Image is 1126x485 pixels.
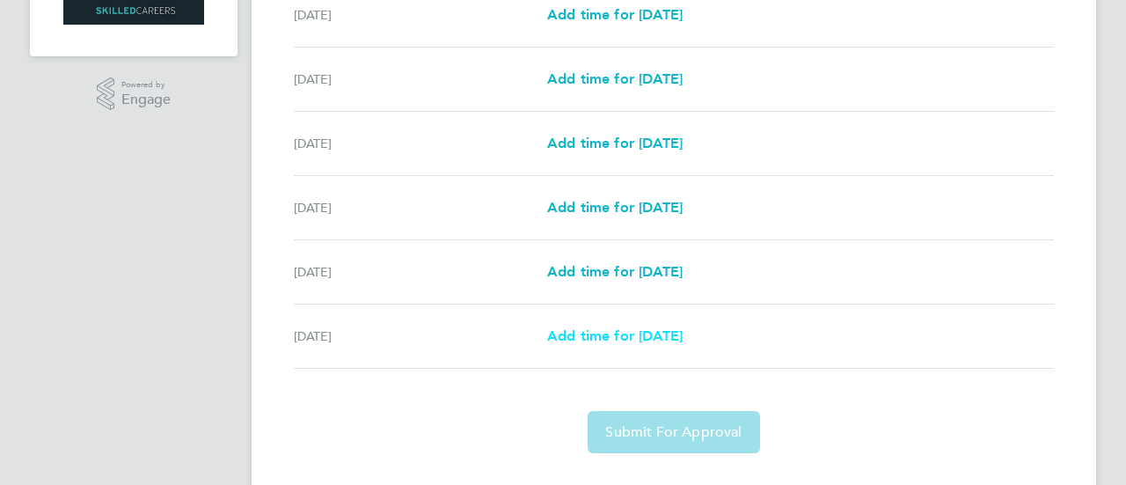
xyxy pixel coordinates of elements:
span: Powered by [121,77,171,92]
a: Add time for [DATE] [547,4,683,26]
a: Add time for [DATE] [547,69,683,90]
div: [DATE] [294,4,547,26]
a: Add time for [DATE] [547,133,683,154]
div: [DATE] [294,69,547,90]
span: Engage [121,92,171,107]
a: Add time for [DATE] [547,326,683,347]
div: [DATE] [294,133,547,154]
span: Add time for [DATE] [547,6,683,23]
div: [DATE] [294,197,547,218]
div: [DATE] [294,326,547,347]
span: Add time for [DATE] [547,263,683,280]
span: Add time for [DATE] [547,327,683,344]
span: Add time for [DATE] [547,135,683,151]
span: Add time for [DATE] [547,70,683,87]
span: Add time for [DATE] [547,199,683,216]
a: Add time for [DATE] [547,261,683,283]
div: [DATE] [294,261,547,283]
a: Add time for [DATE] [547,197,683,218]
a: Powered byEngage [97,77,172,111]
